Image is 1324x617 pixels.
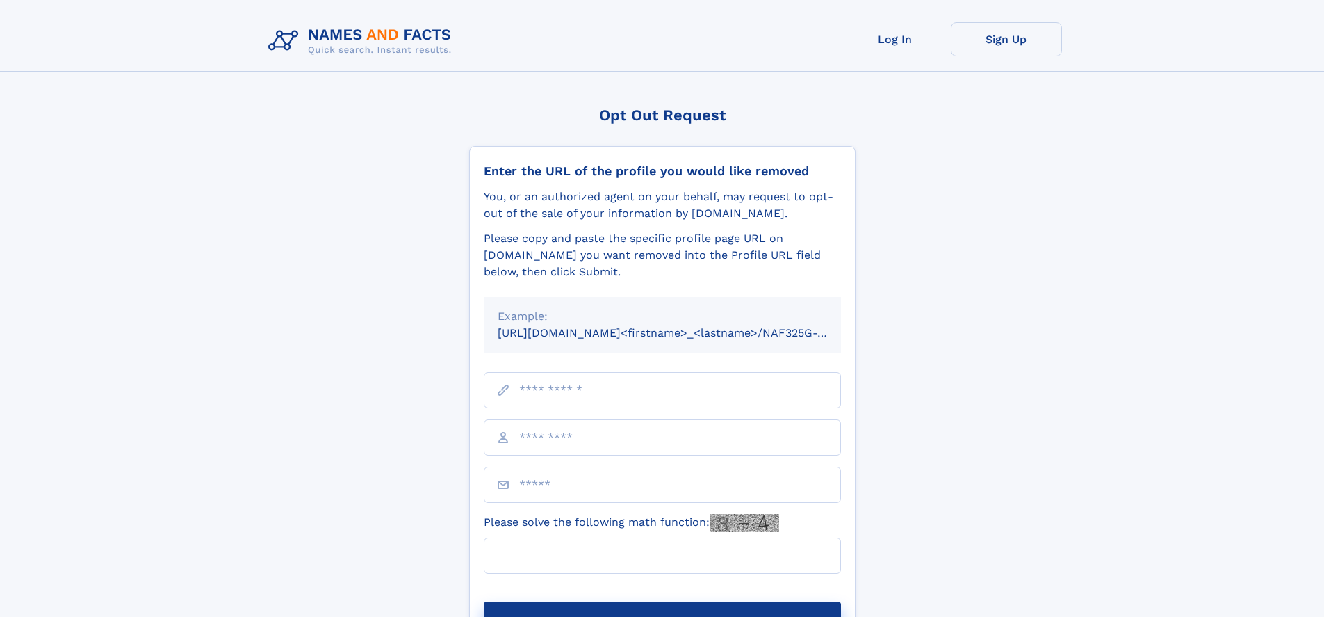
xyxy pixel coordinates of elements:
[840,22,951,56] a: Log In
[484,514,779,532] label: Please solve the following math function:
[498,326,867,339] small: [URL][DOMAIN_NAME]<firstname>_<lastname>/NAF325G-xxxxxxxx
[484,189,841,222] div: You, or an authorized agent on your behalf, may request to opt-out of the sale of your informatio...
[484,163,841,179] div: Enter the URL of the profile you would like removed
[498,308,827,325] div: Example:
[484,230,841,280] div: Please copy and paste the specific profile page URL on [DOMAIN_NAME] you want removed into the Pr...
[469,106,856,124] div: Opt Out Request
[263,22,463,60] img: Logo Names and Facts
[951,22,1062,56] a: Sign Up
